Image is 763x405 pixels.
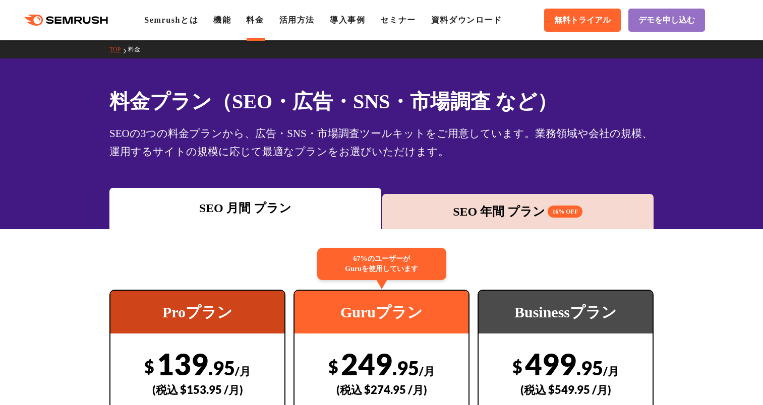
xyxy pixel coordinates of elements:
a: 料金 [128,46,148,53]
a: 無料トライアル [544,9,621,32]
a: デモを申し込む [628,9,705,32]
span: /月 [603,364,619,378]
span: $ [144,356,154,377]
a: 料金 [246,16,264,24]
a: 機能 [213,16,231,24]
div: Guruプラン [295,291,468,333]
span: /月 [419,364,435,378]
div: SEOの3つの料金プランから、広告・SNS・市場調査ツールキットをご用意しています。業務領域や会社の規模、運用するサイトの規模に応じて最適なプランをお選びいただけます。 [109,124,654,161]
a: 資料ダウンロード [431,16,502,24]
span: .95 [392,356,419,379]
span: $ [328,356,338,377]
span: 無料トライアル [554,15,611,26]
a: 導入事例 [330,16,365,24]
div: Businessプラン [479,291,653,333]
div: Proプラン [110,291,284,333]
div: SEO 年間 プラン [387,202,649,221]
div: SEO 月間 プラン [114,199,376,217]
span: /月 [235,364,251,378]
a: セミナー [380,16,416,24]
a: TOP [109,46,128,53]
a: 活用方法 [279,16,315,24]
span: .95 [576,356,603,379]
a: Semrushとは [144,16,198,24]
span: .95 [208,356,235,379]
span: デモを申し込む [638,15,695,26]
span: $ [512,356,522,377]
h1: 料金プラン（SEO・広告・SNS・市場調査 など） [109,87,654,116]
div: 67%のユーザーが Guruを使用しています [317,248,446,280]
span: 16% OFF [548,206,582,218]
